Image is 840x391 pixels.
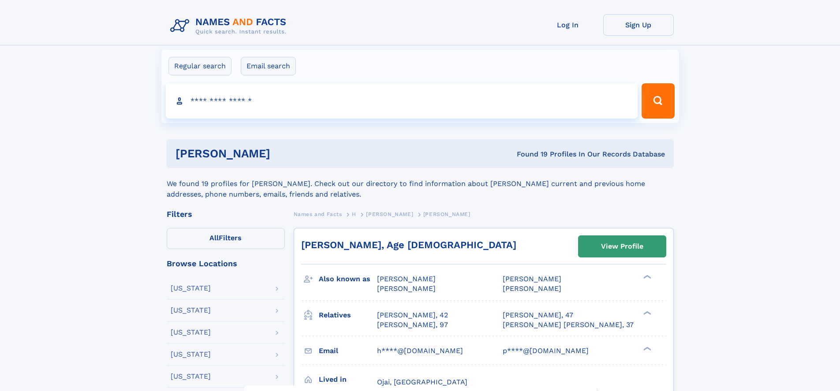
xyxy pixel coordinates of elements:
[167,14,294,38] img: Logo Names and Facts
[366,209,413,220] a: [PERSON_NAME]
[171,351,211,358] div: [US_STATE]
[352,211,356,217] span: H
[171,307,211,314] div: [US_STATE]
[319,343,377,358] h3: Email
[167,168,674,200] div: We found 19 profiles for [PERSON_NAME]. Check out our directory to find information about [PERSON...
[423,211,470,217] span: [PERSON_NAME]
[601,236,643,257] div: View Profile
[377,378,467,386] span: Ojai, [GEOGRAPHIC_DATA]
[377,284,436,293] span: [PERSON_NAME]
[171,329,211,336] div: [US_STATE]
[167,210,285,218] div: Filters
[171,285,211,292] div: [US_STATE]
[377,320,448,330] a: [PERSON_NAME], 97
[171,373,211,380] div: [US_STATE]
[168,57,231,75] label: Regular search
[167,260,285,268] div: Browse Locations
[319,372,377,387] h3: Lived in
[319,272,377,287] h3: Also known as
[503,275,561,283] span: [PERSON_NAME]
[641,310,652,316] div: ❯
[377,275,436,283] span: [PERSON_NAME]
[366,211,413,217] span: [PERSON_NAME]
[377,310,448,320] a: [PERSON_NAME], 42
[352,209,356,220] a: H
[503,310,573,320] a: [PERSON_NAME], 47
[294,209,342,220] a: Names and Facts
[641,274,652,280] div: ❯
[209,234,219,242] span: All
[319,308,377,323] h3: Relatives
[579,236,666,257] a: View Profile
[641,346,652,351] div: ❯
[533,14,603,36] a: Log In
[241,57,296,75] label: Email search
[166,83,638,119] input: search input
[642,83,674,119] button: Search Button
[393,149,665,159] div: Found 19 Profiles In Our Records Database
[603,14,674,36] a: Sign Up
[167,228,285,249] label: Filters
[503,284,561,293] span: [PERSON_NAME]
[301,239,516,250] a: [PERSON_NAME], Age [DEMOGRAPHIC_DATA]
[503,320,634,330] a: [PERSON_NAME] [PERSON_NAME], 37
[175,148,394,159] h1: [PERSON_NAME]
